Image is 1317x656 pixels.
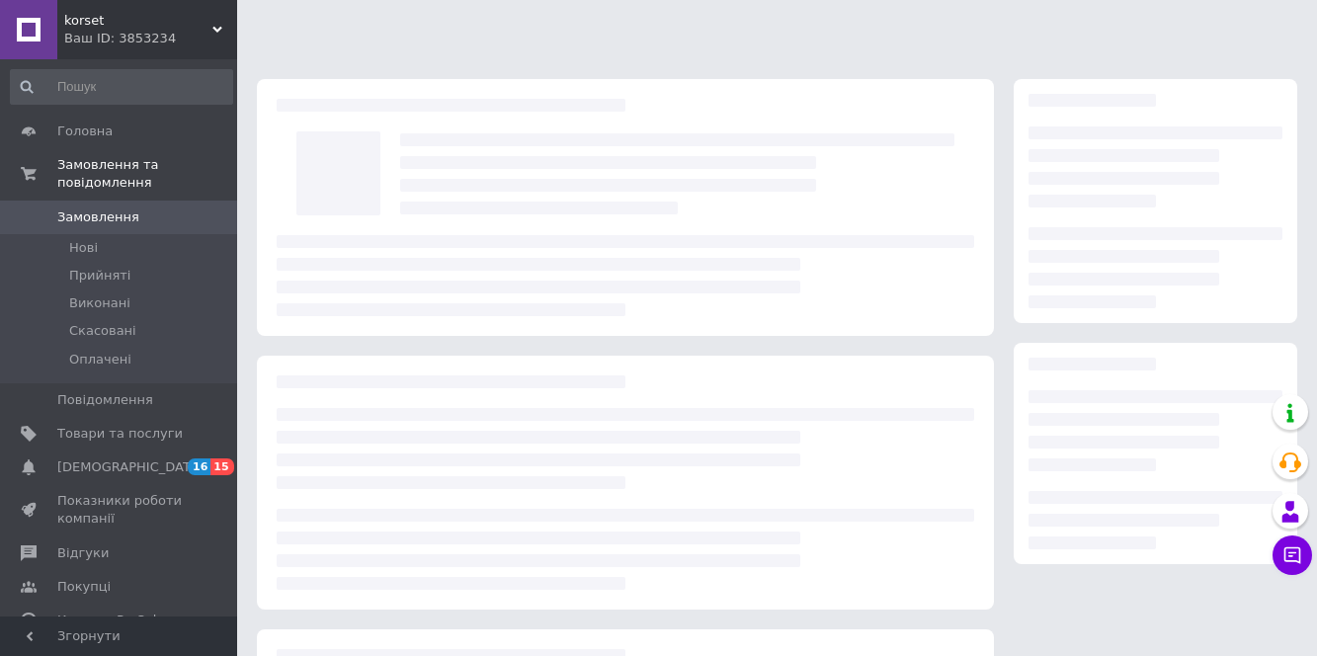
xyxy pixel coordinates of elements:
span: 16 [188,458,210,475]
span: 15 [210,458,233,475]
span: Повідомлення [57,391,153,409]
span: Замовлення та повідомлення [57,156,237,192]
span: Показники роботи компанії [57,492,183,528]
span: [DEMOGRAPHIC_DATA] [57,458,204,476]
button: Чат з покупцем [1273,535,1312,575]
span: Виконані [69,294,130,312]
span: Покупці [57,578,111,596]
span: Нові [69,239,98,257]
span: Відгуки [57,544,109,562]
span: Товари та послуги [57,425,183,443]
span: Замовлення [57,208,139,226]
span: Головна [57,123,113,140]
span: korset [64,12,212,30]
span: Скасовані [69,322,136,340]
div: Ваш ID: 3853234 [64,30,237,47]
span: Каталог ProSale [57,612,164,629]
input: Пошук [10,69,233,105]
span: Прийняті [69,267,130,285]
span: Оплачені [69,351,131,369]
